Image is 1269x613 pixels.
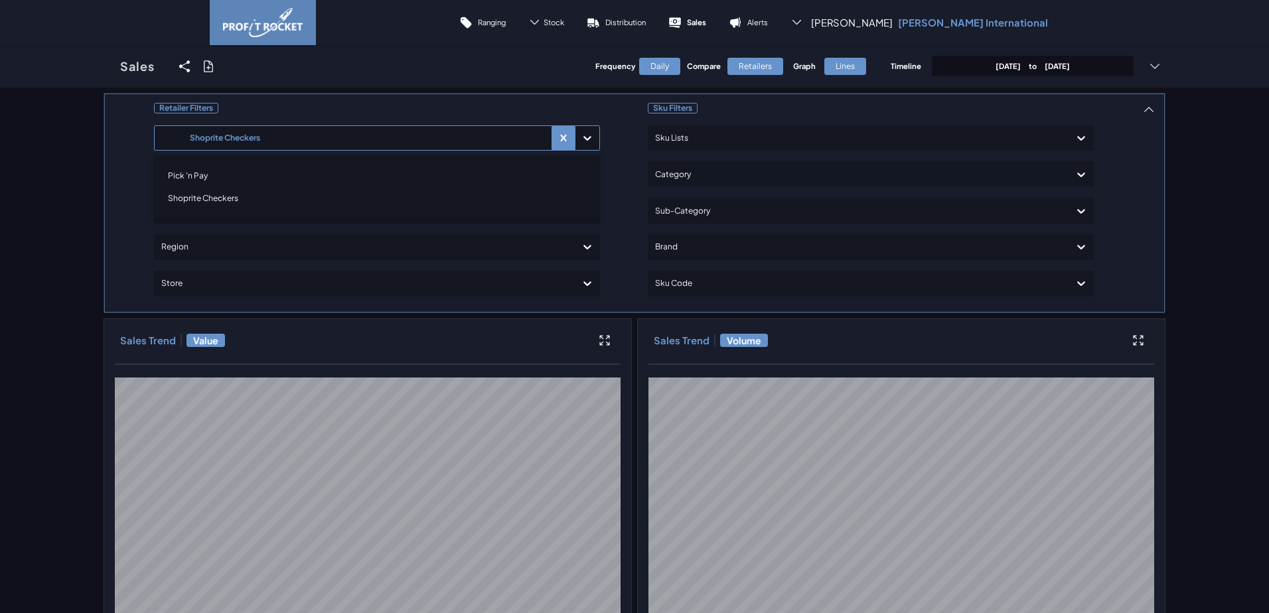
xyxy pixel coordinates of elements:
[448,7,517,38] a: Ranging
[478,17,506,27] p: Ranging
[655,200,1063,222] div: Sub-Category
[639,58,680,75] div: Daily
[727,58,783,75] div: Retailers
[996,61,1070,71] p: [DATE] [DATE]
[104,45,171,88] a: Sales
[654,334,709,347] h3: Sales Trend
[717,7,779,38] a: Alerts
[655,236,1063,257] div: Brand
[120,334,176,347] h3: Sales Trend
[655,164,1063,185] div: Category
[687,17,706,27] p: Sales
[161,127,289,149] div: Shoprite Checkers
[687,61,721,71] h4: Compare
[747,17,768,27] p: Alerts
[648,103,698,113] span: Sku Filters
[187,334,225,347] span: Value
[824,58,866,75] div: Lines
[898,16,1048,29] p: [PERSON_NAME] International
[544,17,564,27] span: Stock
[720,334,768,347] span: Volume
[891,61,921,71] h4: Timeline
[1021,61,1045,70] span: to
[154,103,218,113] span: Retailer Filters
[161,273,569,294] div: Store
[811,16,893,29] span: [PERSON_NAME]
[575,7,657,38] a: Distribution
[657,7,717,38] a: Sales
[655,273,1063,294] div: Sku Code
[223,8,303,37] img: image
[793,61,818,71] h4: Graph
[595,61,633,71] h4: Frequency
[655,127,1063,149] div: Sku Lists
[605,17,646,27] p: Distribution
[161,236,569,257] div: Region
[160,187,594,210] div: Shoprite Checkers
[160,165,594,187] div: Pick 'n Pay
